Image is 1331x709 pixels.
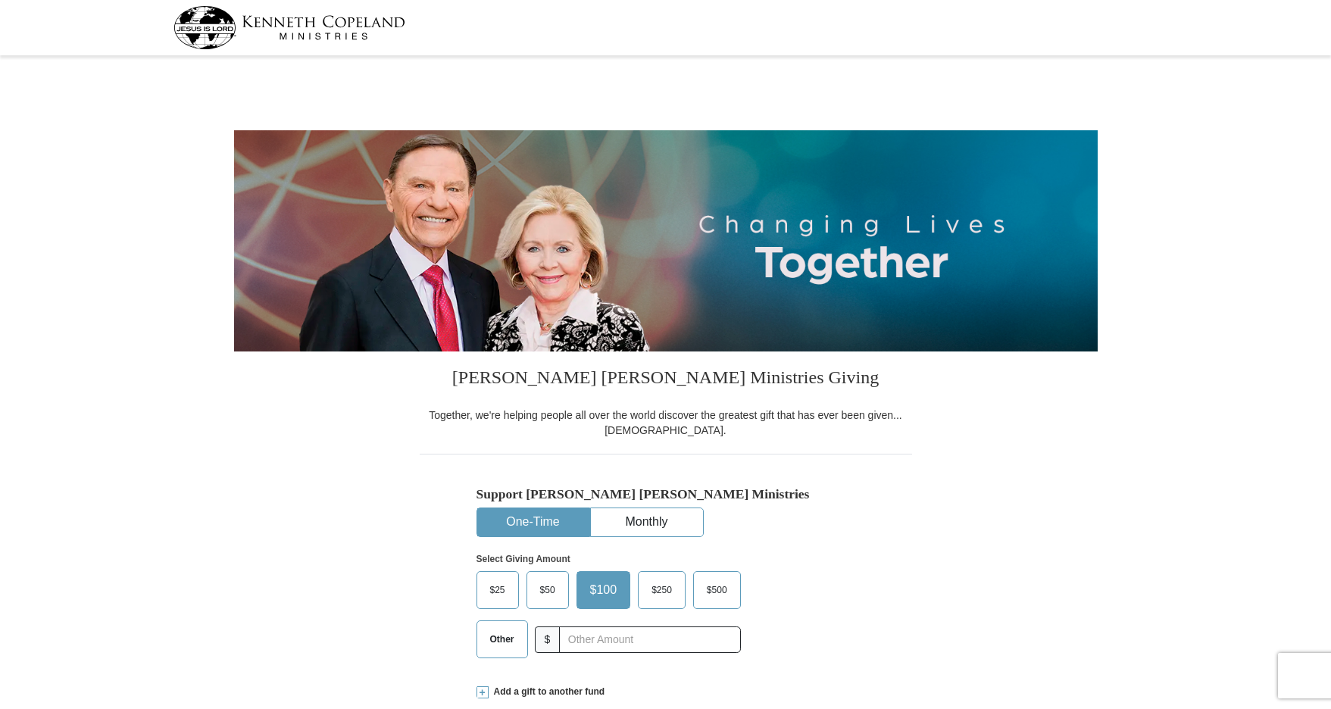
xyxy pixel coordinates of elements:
[644,579,680,601] span: $250
[477,508,589,536] button: One-Time
[535,626,561,653] span: $
[583,579,625,601] span: $100
[489,686,605,698] span: Add a gift to another fund
[476,486,855,502] h5: Support [PERSON_NAME] [PERSON_NAME] Ministries
[420,408,912,438] div: Together, we're helping people all over the world discover the greatest gift that has ever been g...
[420,351,912,408] h3: [PERSON_NAME] [PERSON_NAME] Ministries Giving
[173,6,405,49] img: kcm-header-logo.svg
[483,579,513,601] span: $25
[591,508,703,536] button: Monthly
[533,579,563,601] span: $50
[699,579,735,601] span: $500
[559,626,740,653] input: Other Amount
[483,628,522,651] span: Other
[476,554,570,564] strong: Select Giving Amount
